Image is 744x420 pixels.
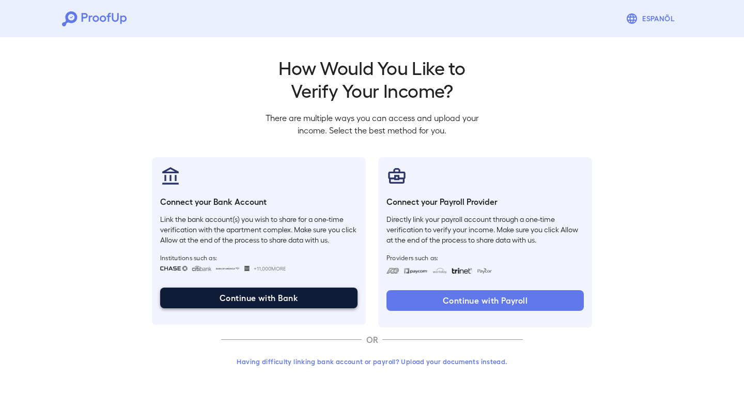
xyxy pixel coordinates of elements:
h6: Connect your Payroll Provider [386,196,584,208]
span: +11,000 More [254,264,286,273]
img: workday.svg [432,268,447,274]
img: adp.svg [386,268,399,274]
img: payrollProvider.svg [386,166,407,186]
p: Link the bank account(s) you wish to share for a one-time verification with the apartment complex... [160,214,358,245]
img: bankOfAmerica.svg [215,266,240,271]
button: Espanõl [622,8,682,29]
span: Providers such as: [386,253,584,262]
img: citibank.svg [192,266,211,271]
h6: Connect your Bank Account [160,196,358,208]
img: paycom.svg [404,268,428,274]
button: Having difficulty linking bank account or payroll? Upload your documents instead. [221,352,523,371]
button: Continue with Bank [160,288,358,308]
img: chase.svg [160,266,188,271]
p: There are multiple ways you can access and upload your income. Select the best method for you. [257,112,487,137]
p: Directly link your payroll account through a one-time verification to verify your income. Make su... [386,214,584,245]
img: bankAccount.svg [160,166,181,186]
img: trinet.svg [452,268,472,274]
p: OR [362,334,382,346]
button: Continue with Payroll [386,290,584,311]
img: paycon.svg [476,268,492,274]
span: Institutions such as: [160,253,358,262]
h2: How Would You Like to Verify Your Income? [257,56,487,101]
img: wellsfargo.svg [244,266,250,271]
